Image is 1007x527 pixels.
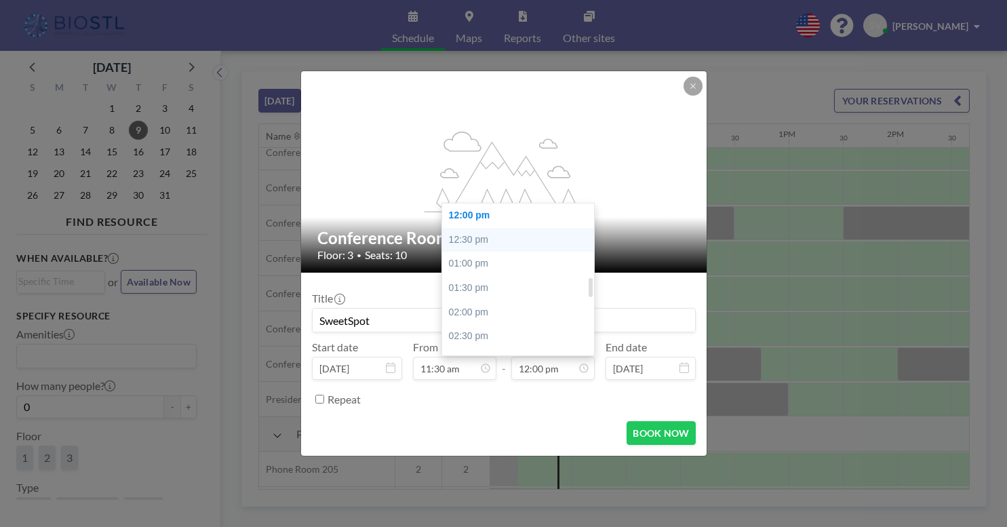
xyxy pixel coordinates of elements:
[312,340,358,354] label: Start date
[442,300,601,325] div: 02:00 pm
[313,309,695,332] input: Stephen's reservation
[317,228,692,248] h2: Conference Room 326
[442,228,601,252] div: 12:30 pm
[442,324,601,349] div: 02:30 pm
[328,393,361,406] label: Repeat
[312,292,344,305] label: Title
[442,203,601,228] div: 12:00 pm
[627,421,695,445] button: BOOK NOW
[502,345,506,375] span: -
[357,250,361,260] span: •
[413,340,438,354] label: From
[317,248,353,262] span: Floor: 3
[442,276,601,300] div: 01:30 pm
[365,248,407,262] span: Seats: 10
[442,349,601,373] div: 03:00 pm
[606,340,647,354] label: End date
[442,252,601,276] div: 01:00 pm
